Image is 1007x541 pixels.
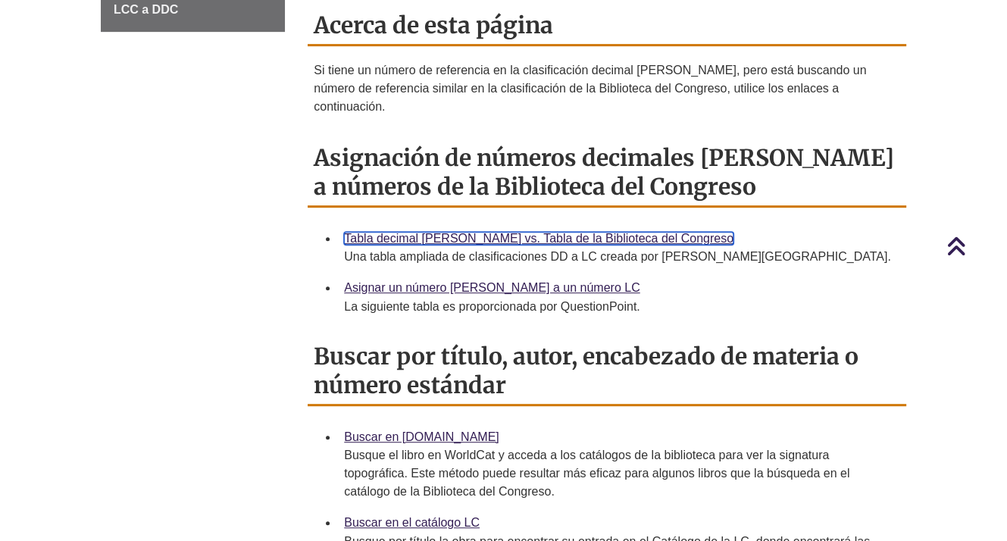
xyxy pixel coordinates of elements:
[344,281,640,294] a: Asignar un número [PERSON_NAME] a un número LC
[344,300,640,313] font: La siguiente tabla es proporcionada por QuestionPoint.
[344,430,499,443] a: Buscar en [DOMAIN_NAME]
[344,250,890,263] font: Una tabla ampliada de clasificaciones DD a LC creada por [PERSON_NAME][GEOGRAPHIC_DATA].
[114,3,178,16] font: LCC a DDC
[314,342,858,399] font: Buscar por título, autor, encabezado de materia o número estándar
[314,11,553,39] font: Acerca de esta página
[314,64,866,113] font: Si tiene un número de referencia en la clasificación decimal [PERSON_NAME], pero está buscando un...
[946,236,1003,256] a: Volver arriba
[314,143,894,201] font: Asignación de números decimales [PERSON_NAME] a números de la Biblioteca del Congreso
[344,449,849,498] font: Busque el libro en WorldCat y acceda a los catálogos de la biblioteca para ver la signatura topog...
[344,232,733,245] a: Tabla decimal [PERSON_NAME] vs. Tabla de la Biblioteca del Congreso
[344,516,480,529] a: Buscar en el catálogo LC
